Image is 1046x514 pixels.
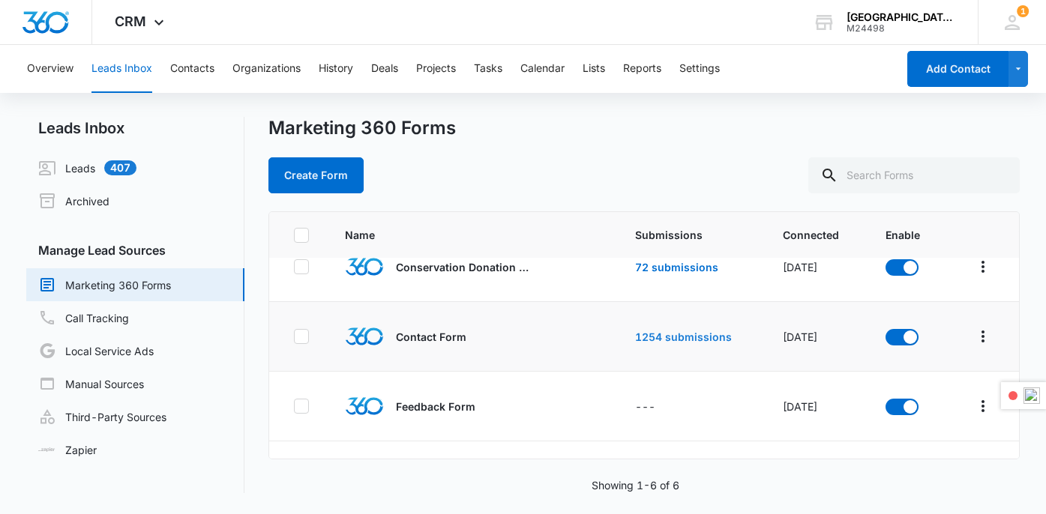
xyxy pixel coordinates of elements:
[583,45,605,93] button: Lists
[971,394,995,418] button: Overflow Menu
[26,241,244,259] h3: Manage Lead Sources
[783,329,850,345] div: [DATE]
[38,159,136,177] a: Leads407
[38,309,129,327] a: Call Tracking
[38,408,166,426] a: Third-Party Sources
[91,45,152,93] button: Leads Inbox
[907,51,1009,87] button: Add Contact
[635,330,732,343] a: 1254 submissions
[38,276,171,294] a: Marketing 360 Forms
[396,329,466,345] p: Contact Form
[474,45,502,93] button: Tasks
[971,255,995,279] button: Overflow Menu
[396,259,531,275] p: Conservation Donation Form
[847,23,956,34] div: account id
[371,45,398,93] button: Deals
[635,261,718,273] a: 72 submissions
[396,399,475,414] p: Feedback Form
[1017,5,1029,17] span: 1
[26,117,244,139] h2: Leads Inbox
[679,45,720,93] button: Settings
[27,45,73,93] button: Overview
[592,477,679,493] p: Showing 1-6 of 6
[808,157,1020,193] input: Search Forms
[38,192,109,210] a: Archived
[783,227,850,243] span: Connected
[635,400,655,413] span: ---
[886,227,928,243] span: Enable
[520,45,565,93] button: Calendar
[38,342,154,360] a: Local Service Ads
[783,399,850,414] div: [DATE]
[1017,5,1029,17] div: notifications count
[623,45,661,93] button: Reports
[268,157,364,193] button: Create Form
[38,375,144,393] a: Manual Sources
[783,259,850,275] div: [DATE]
[170,45,214,93] button: Contacts
[115,13,146,29] span: CRM
[319,45,353,93] button: History
[847,11,956,23] div: account name
[635,227,747,243] span: Submissions
[345,227,556,243] span: Name
[38,442,97,458] a: Zapier
[971,324,995,348] button: Overflow Menu
[268,117,456,139] h1: Marketing 360 Forms
[416,45,456,93] button: Projects
[232,45,301,93] button: Organizations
